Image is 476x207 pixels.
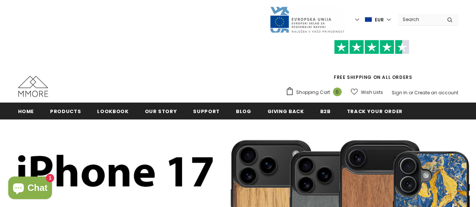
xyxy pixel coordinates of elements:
span: Lookbook [97,108,128,115]
a: Our Story [145,103,177,119]
span: Wish Lists [361,89,383,96]
span: Track your order [347,108,403,115]
span: Home [18,108,34,115]
a: Sign In [392,89,408,96]
a: Create an account [414,89,458,96]
a: Wish Lists [351,86,383,99]
span: Our Story [145,108,177,115]
a: Giving back [268,103,304,119]
a: Track your order [347,103,403,119]
span: support [193,108,220,115]
input: Search Site [398,14,441,25]
img: Trust Pilot Stars [334,40,409,54]
span: Shopping Cart [296,89,330,96]
a: Blog [236,103,251,119]
a: Home [18,103,34,119]
span: Blog [236,108,251,115]
img: MMORE Cases [18,76,48,97]
a: Javni Razpis [269,16,345,23]
span: FREE SHIPPING ON ALL ORDERS [286,43,458,80]
span: B2B [320,108,331,115]
span: 0 [333,88,342,96]
img: Javni Razpis [269,6,345,33]
span: EUR [375,16,384,24]
span: Products [50,108,81,115]
span: or [409,89,413,96]
a: B2B [320,103,331,119]
a: Lookbook [97,103,128,119]
a: Shopping Cart 0 [286,87,345,98]
iframe: Customer reviews powered by Trustpilot [286,54,458,74]
a: support [193,103,220,119]
span: Giving back [268,108,304,115]
inbox-online-store-chat: Shopify online store chat [6,177,54,201]
a: Products [50,103,81,119]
